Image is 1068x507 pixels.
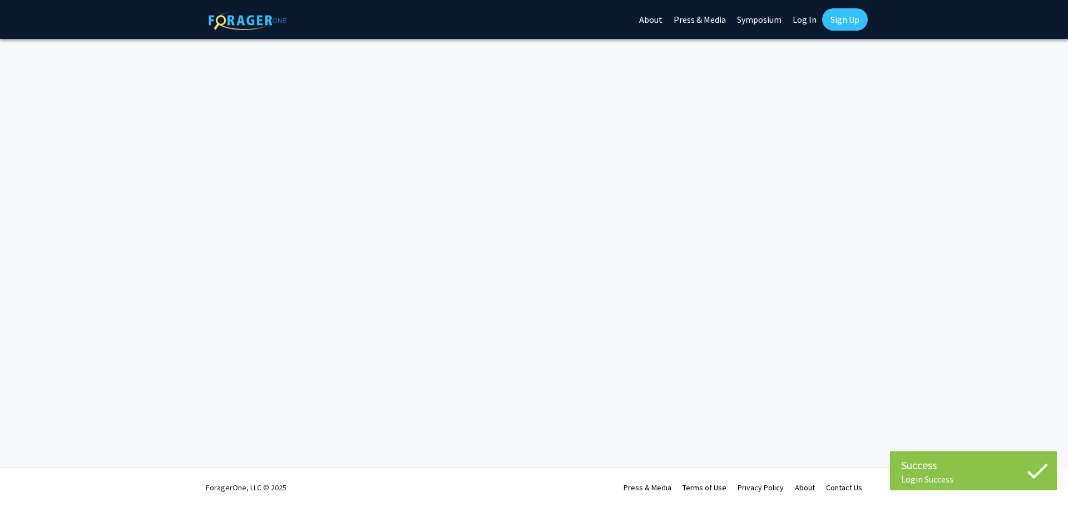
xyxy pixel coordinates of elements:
[738,483,784,493] a: Privacy Policy
[826,483,862,493] a: Contact Us
[624,483,671,493] a: Press & Media
[209,11,286,30] img: ForagerOne Logo
[683,483,726,493] a: Terms of Use
[822,8,868,31] a: Sign Up
[901,474,1046,485] div: Login Success
[795,483,815,493] a: About
[206,468,286,507] div: ForagerOne, LLC © 2025
[901,457,1046,474] div: Success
